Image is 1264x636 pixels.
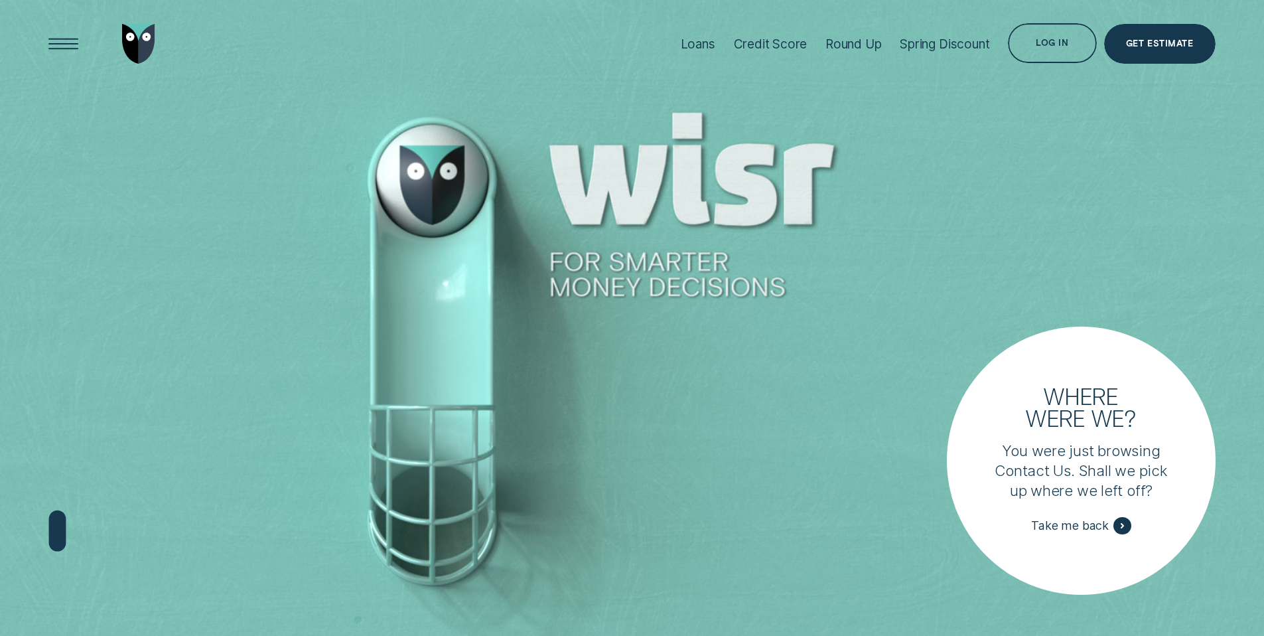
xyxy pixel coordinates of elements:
a: Get Estimate [1104,24,1216,64]
span: Take me back [1031,518,1109,533]
div: Round Up [825,37,882,52]
div: Credit Score [734,37,808,52]
div: Spring Discount [900,37,989,52]
button: Log in [1008,23,1096,63]
p: You were just browsing Contact Us. Shall we pick up where we left off? [993,441,1170,501]
h3: Where were we? [1017,385,1147,429]
a: Where were we?You were just browsing Contact Us. Shall we pick up where we left off?Take me back [947,327,1215,595]
button: Open Menu [44,24,84,64]
img: Wisr [122,24,155,64]
div: Loans [681,37,715,52]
